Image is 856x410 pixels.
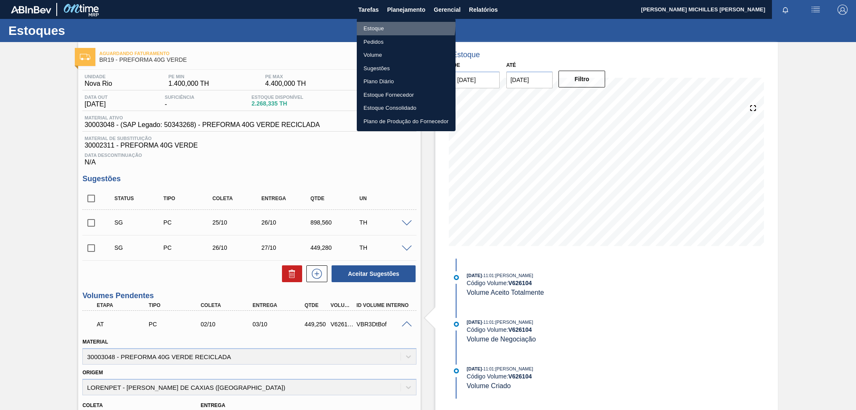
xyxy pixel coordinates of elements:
[357,22,456,35] a: Estoque
[357,62,456,75] a: Sugestões
[357,115,456,128] a: Plano de Produção do Fornecedor
[357,35,456,49] a: Pedidos
[357,48,456,62] a: Volume
[357,101,456,115] a: Estoque Consolidado
[357,75,456,88] a: Plano Diário
[357,88,456,102] a: Estoque Fornecedor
